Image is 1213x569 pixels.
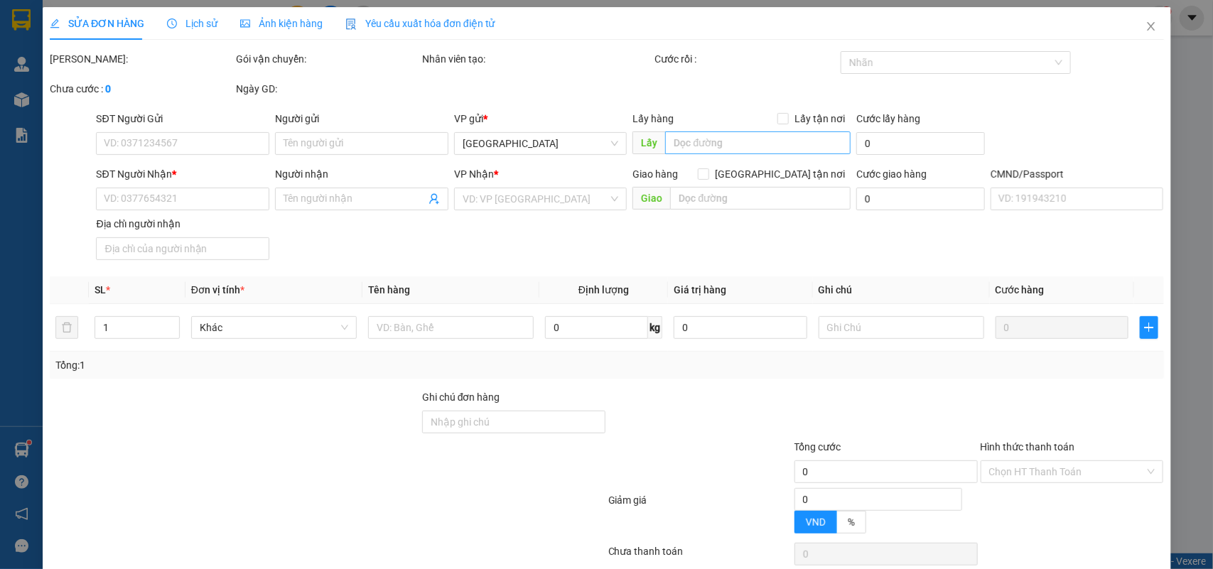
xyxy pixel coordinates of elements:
span: Giá trị hàng [674,284,726,296]
b: 0 [105,83,111,94]
button: delete [55,316,78,339]
button: plus [1140,316,1158,339]
div: Người nhận [275,166,448,182]
span: Ảnh kiện hàng [240,18,323,29]
div: Chưa cước : [50,81,233,97]
div: [GEOGRAPHIC_DATA] [166,12,311,44]
label: Cước giao hàng [856,168,927,180]
label: Ghi chú đơn hàng [422,391,500,403]
span: Lấy hàng [632,113,674,124]
div: Gói vận chuyển: [236,51,419,67]
div: [PERSON_NAME]: [50,51,233,67]
input: Cước giao hàng [856,188,985,210]
span: Gửi: [12,12,34,27]
span: Cước hàng [995,284,1044,296]
span: picture [240,18,250,28]
span: edit [50,18,60,28]
input: Dọc đường [670,187,851,210]
div: Tổng: 1 [55,357,469,373]
span: VP Nhận [454,168,494,180]
th: Ghi chú [812,276,989,304]
span: user-add [428,193,440,205]
div: SĐT Người Nhận [96,166,269,182]
span: SỬA ĐƠN HÀNG [50,18,144,29]
span: Khác [200,317,348,338]
input: Cước lấy hàng [856,132,985,155]
span: % [847,516,854,528]
span: Lịch sử [167,18,217,29]
input: 0 [995,316,1128,339]
span: Tổng cước [794,441,841,453]
input: Ghi chú đơn hàng [422,411,605,433]
input: Dọc đường [665,131,851,154]
div: Nhân viên tạo: [422,51,652,67]
span: Giao hàng [632,168,678,180]
span: Yêu cầu xuất hóa đơn điện tử [345,18,495,29]
span: Lấy [632,131,665,154]
span: SL [95,284,106,296]
span: kg [648,316,662,339]
div: KIỀU NX [166,44,311,61]
div: Tên hàng: 1 PB TIỀN HG NGÀY 13/10 ( : 1 ) [12,91,311,126]
input: VD: Bàn, Ghế [368,316,534,339]
div: CMND/Passport [991,166,1164,182]
div: Người gửi [275,111,448,126]
button: Close [1131,7,1170,47]
div: Địa chỉ người nhận [96,216,269,232]
div: VP gửi [454,111,627,126]
span: Giao [632,187,670,210]
span: Định lượng [578,284,629,296]
span: Đơn vị tính [191,284,244,296]
img: icon [345,18,357,30]
div: Ngày GD: [236,81,419,97]
div: NHUẬN NX [12,44,156,61]
span: Tên hàng [368,284,410,296]
div: Chưa thanh toán [607,543,793,568]
label: Cước lấy hàng [856,113,920,124]
div: Cước rồi : [654,51,838,67]
div: SĐT Người Gửi [96,111,269,126]
span: Nhận: [166,12,200,27]
span: Tiền Giang [463,133,619,154]
span: clock-circle [167,18,177,28]
div: Giảm giá [607,492,793,540]
span: VND [805,516,825,528]
span: Lấy tận nơi [789,111,851,126]
label: Hình thức thanh toán [980,441,1074,453]
span: [GEOGRAPHIC_DATA] tận nơi [709,166,851,182]
div: [GEOGRAPHIC_DATA] [12,12,156,44]
span: plus [1141,322,1157,333]
input: Ghi Chú [818,316,983,339]
span: close [1145,21,1156,32]
input: Địa chỉ của người nhận [96,237,269,260]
